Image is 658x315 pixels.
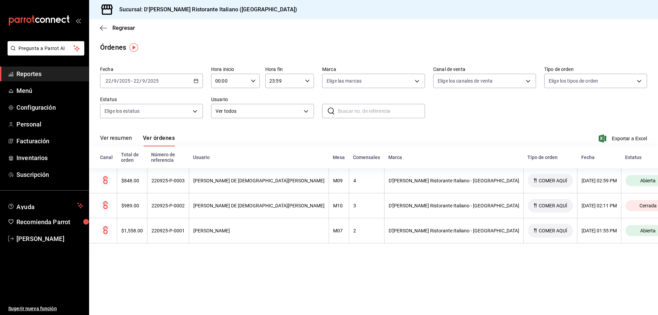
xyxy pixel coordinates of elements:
[211,97,314,102] label: Usuario
[582,203,617,208] div: [DATE] 02:11 PM
[111,78,113,84] span: /
[536,178,570,183] span: COMER AQUÍ
[389,203,519,208] div: D'[PERSON_NAME] Ristorante Italiano - [GEOGRAPHIC_DATA]
[121,178,143,183] div: $848.00
[193,228,325,233] div: [PERSON_NAME]
[338,104,425,118] input: Buscar no. de referencia
[75,18,81,23] button: open_drawer_menu
[389,228,519,233] div: D'[PERSON_NAME] Ristorante Italiano - [GEOGRAPHIC_DATA]
[117,78,119,84] span: /
[130,43,138,52] img: Tooltip marker
[114,5,297,14] h3: Sucursal: D'[PERSON_NAME] Ristorante Italiano ([GEOGRAPHIC_DATA])
[333,228,345,233] div: M07
[151,152,185,163] div: Número de referencia
[131,78,133,84] span: -
[145,78,147,84] span: /
[16,217,83,227] span: Recomienda Parrot
[582,228,617,233] div: [DATE] 01:55 PM
[151,178,185,183] div: 220925-P-0003
[327,77,362,84] span: Elige las marcas
[333,178,345,183] div: M09
[121,228,143,233] div: $1,558.00
[211,67,260,72] label: Hora inicio
[581,155,617,160] div: Fecha
[16,202,74,210] span: Ayuda
[16,153,83,162] span: Inventarios
[142,78,145,84] input: --
[143,135,175,146] button: Ver órdenes
[8,305,83,312] span: Sugerir nueva función
[549,77,598,84] span: Elige los tipos de orden
[100,97,203,102] label: Estatus
[100,42,126,52] div: Órdenes
[112,25,135,31] span: Regresar
[5,50,84,57] a: Pregunta a Parrot AI
[113,78,117,84] input: --
[16,69,83,78] span: Reportes
[100,155,113,160] div: Canal
[193,203,325,208] div: [PERSON_NAME] DE [DEMOGRAPHIC_DATA][PERSON_NAME]
[151,203,185,208] div: 220925-P-0002
[16,170,83,179] span: Suscripción
[353,228,380,233] div: 2
[388,155,519,160] div: Marca
[121,203,143,208] div: $989.00
[193,155,325,160] div: Usuario
[105,108,139,114] span: Elige los estatus
[147,78,159,84] input: ----
[322,67,425,72] label: Marca
[333,203,345,208] div: M10
[119,78,131,84] input: ----
[193,178,325,183] div: [PERSON_NAME] DE [DEMOGRAPHIC_DATA][PERSON_NAME]
[582,178,617,183] div: [DATE] 02:59 PM
[544,67,647,72] label: Tipo de orden
[100,25,135,31] button: Regresar
[151,228,185,233] div: 220925-P-0001
[19,45,74,52] span: Pregunta a Parrot AI
[8,41,84,56] button: Pregunta a Parrot AI
[527,155,573,160] div: Tipo de orden
[16,103,83,112] span: Configuración
[265,67,314,72] label: Hora fin
[139,78,142,84] span: /
[16,86,83,95] span: Menú
[536,203,570,208] span: COMER AQUÍ
[216,108,301,115] span: Ver todos
[353,178,380,183] div: 4
[333,155,345,160] div: Mesa
[100,135,175,146] div: navigation tabs
[433,67,536,72] label: Canal de venta
[133,78,139,84] input: --
[536,228,570,233] span: COMER AQUÍ
[16,234,83,243] span: [PERSON_NAME]
[353,155,380,160] div: Comensales
[389,178,519,183] div: D'[PERSON_NAME] Ristorante Italiano - [GEOGRAPHIC_DATA]
[600,134,647,143] button: Exportar a Excel
[105,78,111,84] input: --
[100,67,203,72] label: Fecha
[121,152,143,163] div: Total de orden
[353,203,380,208] div: 3
[16,120,83,129] span: Personal
[100,135,132,146] button: Ver resumen
[438,77,492,84] span: Elige los canales de venta
[16,136,83,146] span: Facturación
